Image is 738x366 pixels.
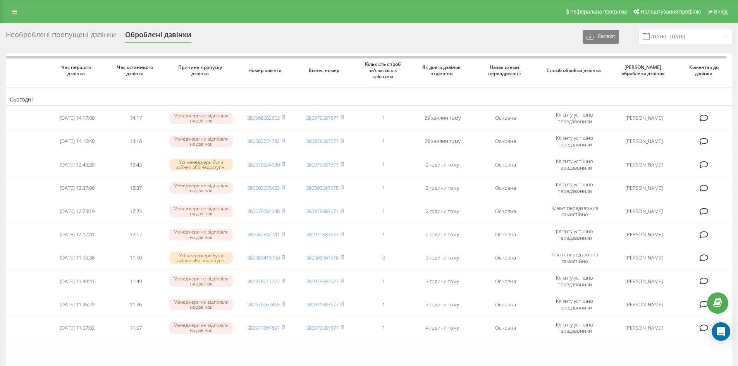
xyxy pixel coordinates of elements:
[472,177,539,199] td: Основна
[539,224,610,246] td: Клієнту успішно передзвонили
[247,254,280,261] a: 380989415750
[107,200,165,222] td: 12:23
[48,224,107,246] td: [DATE] 12:17:41
[611,317,678,339] td: [PERSON_NAME]
[48,317,107,339] td: [DATE] 11:07:02
[413,131,472,152] td: 29 хвилин тому
[354,131,413,152] td: 1
[169,182,233,194] div: Менеджери не відповіли на дзвінок
[611,177,678,199] td: [PERSON_NAME]
[169,252,233,264] div: Усі менеджери були зайняті або недоступні
[6,31,116,43] div: Необроблені пропущені дзвінки
[107,247,165,269] td: 11:50
[169,136,233,147] div: Менеджери не відповіли на дзвінок
[611,200,678,222] td: [PERSON_NAME]
[169,322,233,333] div: Менеджери не відповіли на дзвінок
[169,229,233,240] div: Менеджери не відповіли на дзвінок
[611,294,678,315] td: [PERSON_NAME]
[247,208,280,215] a: 380679784248
[48,294,107,315] td: [DATE] 11:26:29
[48,177,107,199] td: [DATE] 12:37:06
[169,112,233,124] div: Менеджери не відповіли на дзвінок
[107,294,165,315] td: 11:26
[413,294,472,315] td: 3 години тому
[172,64,230,76] span: Причина пропуску дзвінка
[617,64,671,76] span: [PERSON_NAME] оброблено дзвінок
[48,154,107,175] td: [DATE] 12:43:39
[169,205,233,217] div: Менеджери не відповіли на дзвінок
[354,177,413,199] td: 1
[54,64,100,76] span: Час першого дзвінка
[306,278,339,285] a: 380979587677
[472,247,539,269] td: Основна
[539,317,610,339] td: Клієнту успішно передзвонили
[472,270,539,292] td: Основна
[714,9,728,15] span: Вихід
[48,270,107,292] td: [DATE] 11:49:41
[354,107,413,129] td: 1
[611,131,678,152] td: [PERSON_NAME]
[6,94,732,105] td: Сьогодні
[113,64,159,76] span: Час останнього дзвінка
[413,107,472,129] td: 29 хвилин тому
[539,294,610,315] td: Клієнту успішно передзвонили
[247,137,280,144] a: 380682274732
[539,107,610,129] td: Клієнту успішно передзвонили
[361,61,407,79] span: Кількість спроб зв'язатись з клієнтом
[354,317,413,339] td: 1
[107,224,165,246] td: 12:17
[107,317,165,339] td: 11:07
[413,247,472,269] td: 3 години тому
[107,177,165,199] td: 12:37
[306,254,339,261] a: 380503567678
[169,159,233,170] div: Усі менеджери були зайняті або недоступні
[413,317,472,339] td: 4 години тому
[302,67,348,74] span: Бізнес номер
[247,278,280,285] a: 380978617772
[354,200,413,222] td: 1
[247,301,280,308] a: 380676667465
[712,322,730,341] div: Open Intercom Messenger
[611,107,678,129] td: [PERSON_NAME]
[611,224,678,246] td: [PERSON_NAME]
[306,231,339,238] a: 380979587677
[413,154,472,175] td: 2 години тому
[539,270,610,292] td: Клієнту успішно передзвонили
[413,224,472,246] td: 2 години тому
[306,324,339,331] a: 380979587677
[539,177,610,199] td: Клієнту успішно передзвонили
[420,64,466,76] span: Як довго дзвінок втрачено
[539,247,610,269] td: Клієнт передзвонив самостійно
[107,131,165,152] td: 14:16
[247,161,280,168] a: 380970324530
[48,247,107,269] td: [DATE] 11:50:36
[354,294,413,315] td: 1
[354,224,413,246] td: 1
[583,30,619,44] button: Експорт
[546,67,604,74] span: Спосіб обробки дзвінка
[125,31,191,43] div: Оброблені дзвінки
[472,224,539,246] td: Основна
[48,200,107,222] td: [DATE] 12:23:19
[472,154,539,175] td: Основна
[107,107,165,129] td: 14:17
[472,317,539,339] td: Основна
[306,184,339,191] a: 380503567678
[306,114,339,121] a: 380979587677
[611,154,678,175] td: [PERSON_NAME]
[413,177,472,199] td: 2 години тому
[354,247,413,269] td: 0
[472,200,539,222] td: Основна
[539,200,610,222] td: Клієнт передзвонив самостійно
[48,107,107,129] td: [DATE] 14:17:00
[539,154,610,175] td: Клієнту успішно передзвонили
[684,64,726,76] span: Коментар до дзвінка
[247,184,280,191] a: 380502055433
[640,9,701,15] span: Налаштування профілю
[306,301,339,308] a: 380979587677
[169,299,233,310] div: Менеджери не відповіли на дзвінок
[413,270,472,292] td: 3 години тому
[611,247,678,269] td: [PERSON_NAME]
[539,131,610,152] td: Клієнту успішно передзвонили
[306,161,339,168] a: 380979587677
